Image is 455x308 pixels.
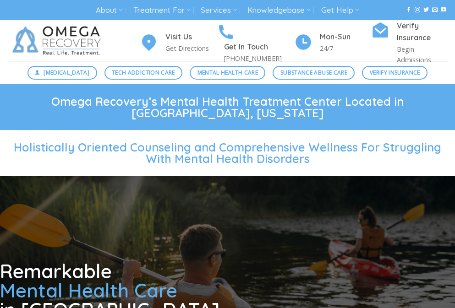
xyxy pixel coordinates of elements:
[27,66,97,80] a: [MEDICAL_DATA]
[397,44,448,65] p: Begin Admissions
[432,7,438,13] a: Send us an email
[320,31,371,43] h4: Mon-Sun
[362,66,428,80] a: Verify Insurance
[201,2,237,19] a: Services
[104,66,183,80] a: Tech Addiction Care
[165,31,217,43] h4: Visit Us
[224,41,294,53] h4: Get In Touch
[406,7,411,13] a: Follow on Facebook
[190,66,265,80] a: Mental Health Care
[247,2,311,19] a: Knowledgebase
[224,53,294,64] p: [PHONE_NUMBER]
[133,2,191,19] a: Treatment For
[140,31,217,54] a: Visit Us Get Directions
[112,68,175,77] span: Tech Addiction Care
[197,68,258,77] span: Mental Health Care
[321,2,359,19] a: Get Help
[217,22,294,64] a: Get In Touch [PHONE_NUMBER]
[96,2,123,19] a: About
[415,7,420,13] a: Follow on Instagram
[165,43,217,54] p: Get Directions
[397,20,448,44] h4: Verify Insurance
[280,68,347,77] span: Substance Abuse Care
[44,68,89,77] span: [MEDICAL_DATA]
[441,7,446,13] a: Follow on YouTube
[14,140,441,166] span: Holistically Oriented Counseling and Comprehensive Wellness For Struggling With Mental Health Dis...
[320,43,371,54] p: 24/7
[371,20,448,65] a: Verify Insurance Begin Admissions
[423,7,429,13] a: Follow on Twitter
[7,20,110,61] img: Omega Recovery
[273,66,355,80] a: Substance Abuse Care
[370,68,420,77] span: Verify Insurance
